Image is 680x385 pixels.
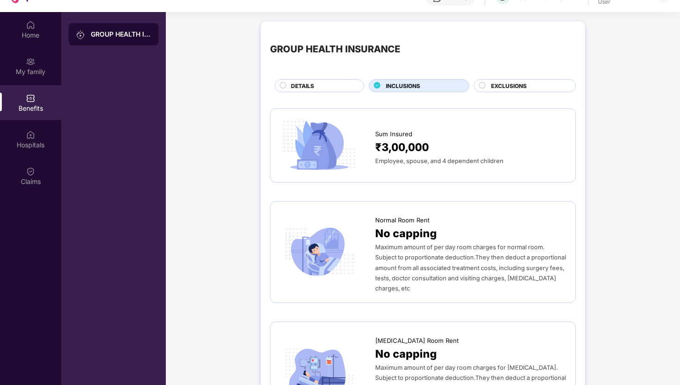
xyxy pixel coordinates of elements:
span: DETAILS [291,82,314,90]
div: GROUP HEALTH INSURANCE [91,30,151,39]
span: Maximum amount of per day room charges for normal room. Subject to proportionate deduction.They t... [375,244,566,292]
div: GROUP HEALTH INSURANCE [270,42,400,57]
span: No capping [375,346,437,362]
img: svg+xml;base64,PHN2ZyBpZD0iQmVuZWZpdHMiIHhtbG5zPSJodHRwOi8vd3d3LnczLm9yZy8yMDAwL3N2ZyIgd2lkdGg9Ij... [26,94,35,103]
span: ₹3,00,000 [375,139,429,156]
img: icon [280,225,359,279]
span: [MEDICAL_DATA] Room Rent [375,336,459,346]
span: Employee, spouse, and 4 dependent children [375,158,504,164]
span: EXCLUSIONS [491,82,527,90]
img: svg+xml;base64,PHN2ZyB3aWR0aD0iMjAiIGhlaWdodD0iMjAiIHZpZXdCb3g9IjAgMCAyMCAyMCIgZmlsbD0ibm9uZSIgeG... [26,57,35,66]
span: Normal Room Rent [375,215,429,225]
span: INCLUSIONS [386,82,420,90]
img: svg+xml;base64,PHN2ZyBpZD0iSG9zcGl0YWxzIiB4bWxucz0iaHR0cDovL3d3dy53My5vcmcvMjAwMC9zdmciIHdpZHRoPS... [26,130,35,139]
span: No capping [375,225,437,242]
img: icon [280,118,359,173]
img: svg+xml;base64,PHN2ZyBpZD0iQ2xhaW0iIHhtbG5zPSJodHRwOi8vd3d3LnczLm9yZy8yMDAwL3N2ZyIgd2lkdGg9IjIwIi... [26,167,35,176]
span: Sum Insured [375,129,412,139]
img: svg+xml;base64,PHN2ZyB3aWR0aD0iMjAiIGhlaWdodD0iMjAiIHZpZXdCb3g9IjAgMCAyMCAyMCIgZmlsbD0ibm9uZSIgeG... [76,30,85,39]
img: svg+xml;base64,PHN2ZyBpZD0iSG9tZSIgeG1sbnM9Imh0dHA6Ly93d3cudzMub3JnLzIwMDAvc3ZnIiB3aWR0aD0iMjAiIG... [26,20,35,30]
